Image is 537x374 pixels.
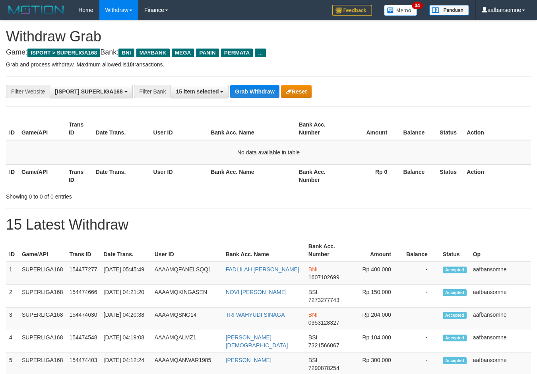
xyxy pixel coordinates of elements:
p: Grab and process withdraw. Maximum allowed is transactions. [6,60,531,68]
span: BSI [308,334,318,341]
td: SUPERLIGA168 [19,262,66,285]
a: [PERSON_NAME] [226,357,271,363]
span: MAYBANK [136,49,170,57]
td: SUPERLIGA168 [19,285,66,308]
th: Trans ID [66,239,100,262]
td: 154474630 [66,308,100,330]
td: aafbansomne [470,262,531,285]
td: - [403,285,440,308]
a: NOVI [PERSON_NAME] [226,289,287,295]
td: [DATE] 04:20:38 [101,308,151,330]
td: AAAAMQKINGASEN [151,285,223,308]
span: Accepted [443,312,467,319]
span: PERMATA [221,49,253,57]
th: Bank Acc. Number [305,239,351,262]
th: Bank Acc. Number [296,117,343,140]
span: ISPORT > SUPERLIGA168 [27,49,100,57]
th: User ID [150,117,208,140]
td: - [403,262,440,285]
h1: 15 Latest Withdraw [6,217,531,233]
td: aafbansomne [470,308,531,330]
td: - [403,308,440,330]
td: [DATE] 04:21:20 [101,285,151,308]
td: 154474548 [66,330,100,353]
th: User ID [151,239,223,262]
img: panduan.png [429,5,469,16]
div: Filter Website [6,85,50,98]
td: Rp 150,000 [351,285,403,308]
span: MEGA [172,49,194,57]
a: TRI WAHYUDI SINAGA [226,312,285,318]
td: AAAAMQFANELSQQ1 [151,262,223,285]
h1: Withdraw Grab [6,29,531,45]
img: Feedback.jpg [332,5,372,16]
th: Bank Acc. Name [207,164,295,187]
td: 2 [6,285,19,308]
td: Rp 400,000 [351,262,403,285]
span: 34 [412,2,423,9]
th: Action [463,164,531,187]
th: Bank Acc. Name [207,117,295,140]
th: Game/API [19,239,66,262]
div: Showing 0 to 0 of 0 entries [6,189,218,201]
td: No data available in table [6,140,531,165]
div: Filter Bank [134,85,171,98]
span: Copy 1607102699 to clipboard [308,274,339,280]
th: Game/API [18,164,66,187]
td: AAAAMQALMZ1 [151,330,223,353]
th: Status [440,239,470,262]
span: BNI [308,266,318,273]
th: Date Trans. [93,164,150,187]
td: aafbansomne [470,330,531,353]
img: MOTION_logo.png [6,4,66,16]
th: Bank Acc. Name [223,239,305,262]
span: Copy 7321566067 to clipboard [308,342,339,349]
td: 4 [6,330,19,353]
span: BSI [308,357,318,363]
th: Date Trans. [101,239,151,262]
td: [DATE] 05:45:49 [101,262,151,285]
td: 1 [6,262,19,285]
th: Balance [403,239,440,262]
td: - [403,330,440,353]
button: 15 item selected [171,85,229,98]
th: Op [470,239,531,262]
th: Amount [343,117,399,140]
th: Rp 0 [343,164,399,187]
span: [ISPORT] SUPERLIGA168 [55,88,122,95]
span: PANIN [196,49,219,57]
span: ... [255,49,266,57]
td: 154477277 [66,262,100,285]
span: 15 item selected [176,88,219,95]
th: Amount [351,239,403,262]
span: Accepted [443,267,467,273]
th: Action [463,117,531,140]
th: Game/API [18,117,66,140]
th: ID [6,164,18,187]
span: Copy 0353128327 to clipboard [308,319,339,326]
td: Rp 204,000 [351,308,403,330]
span: Accepted [443,335,467,341]
a: FADLILAH [PERSON_NAME] [226,266,299,273]
strong: 10 [126,61,133,68]
th: Trans ID [66,164,93,187]
th: Balance [399,164,436,187]
button: Grab Withdraw [230,85,279,98]
span: BSI [308,289,318,295]
td: 154474666 [66,285,100,308]
td: SUPERLIGA168 [19,330,66,353]
span: Accepted [443,289,467,296]
span: Accepted [443,357,467,364]
th: Balance [399,117,436,140]
td: [DATE] 04:19:08 [101,330,151,353]
button: Reset [281,85,312,98]
a: [PERSON_NAME][DEMOGRAPHIC_DATA] [226,334,288,349]
button: [ISPORT] SUPERLIGA168 [50,85,132,98]
span: Copy 7290878254 to clipboard [308,365,339,371]
span: BNI [118,49,134,57]
span: BNI [308,312,318,318]
th: Status [436,117,463,140]
th: ID [6,239,19,262]
td: AAAAMQSNG14 [151,308,223,330]
th: Date Trans. [93,117,150,140]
